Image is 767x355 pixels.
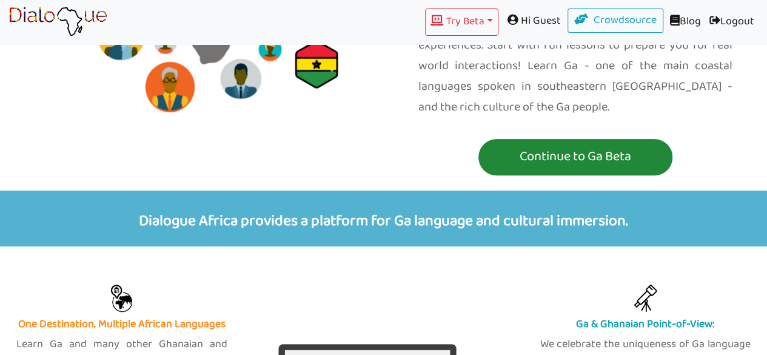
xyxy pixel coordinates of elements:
[663,8,705,36] a: Blog
[108,285,135,312] img: Yoruba, Hausa, Bambara, Igbo, Twi, Shona, Swahili, Oromo, Amharic, Ewe, Ga app
[540,318,751,331] h5: Ga & Ghanaian Point-of-View:
[9,191,758,247] p: Dialogue Africa provides a platform for Ga language and cultural immersion.
[498,8,568,33] span: Hi Guest
[568,8,664,33] a: Crowdsource
[705,8,759,36] a: Logout
[425,8,498,36] button: Try Beta
[478,139,672,175] button: Continue to Ga Beta
[632,285,659,312] img: celebrate african culture pride app
[8,7,107,37] img: learn African language platform app
[481,146,669,168] p: Continue to Ga Beta
[16,318,227,331] h5: One Destination, Multiple African Languages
